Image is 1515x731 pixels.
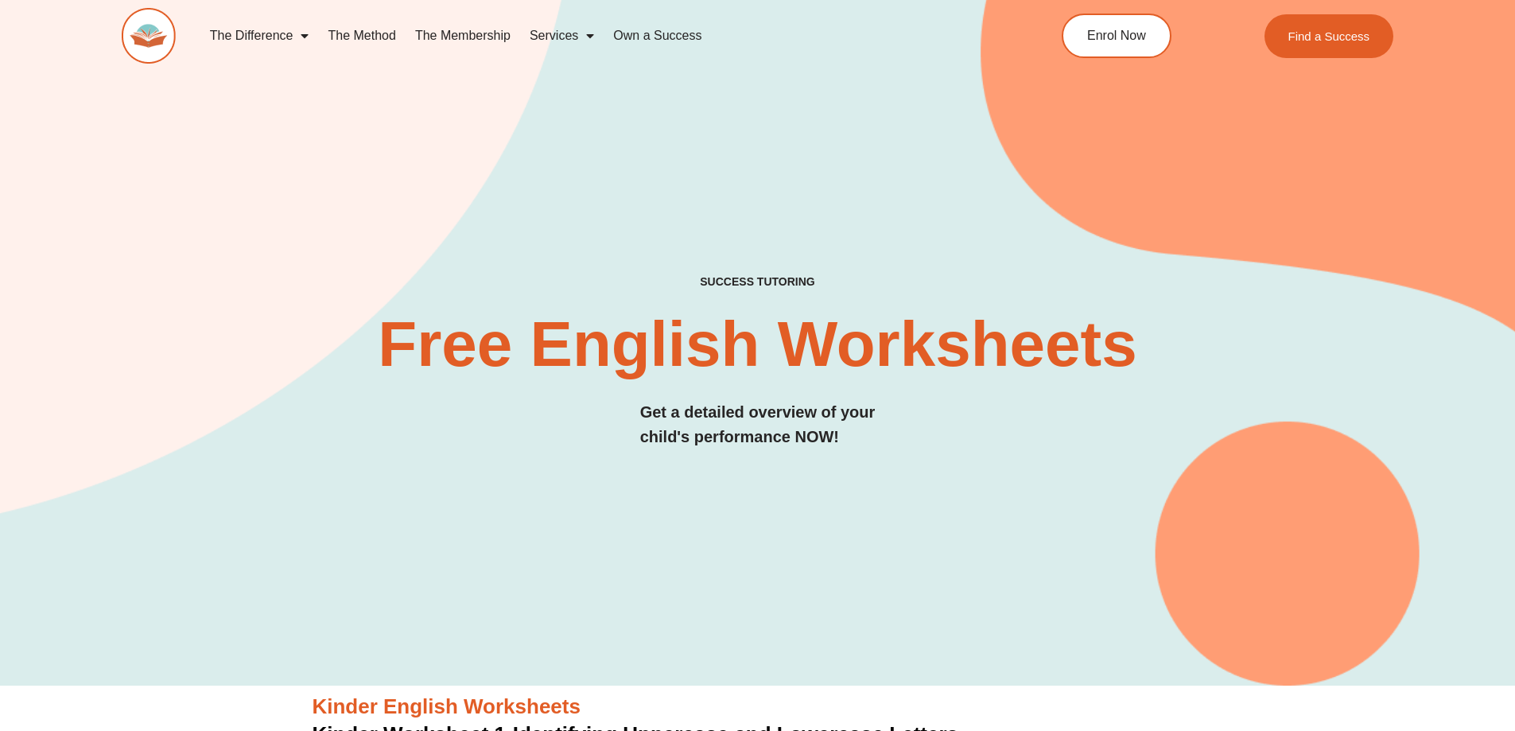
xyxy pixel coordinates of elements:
a: The Difference [200,17,319,54]
a: The Method [318,17,405,54]
a: Find a Success [1264,14,1394,58]
a: The Membership [406,17,520,54]
a: Own a Success [604,17,711,54]
h2: Free English Worksheets​ [338,313,1178,376]
a: Enrol Now [1062,14,1171,58]
span: Enrol Now [1087,29,1146,42]
h3: Kinder English Worksheets [313,694,1203,721]
a: Services [520,17,604,54]
span: Find a Success [1288,30,1370,42]
h3: Get a detailed overview of your child's performance NOW! [640,400,876,449]
nav: Menu [200,17,989,54]
h4: SUCCESS TUTORING​ [569,275,946,289]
